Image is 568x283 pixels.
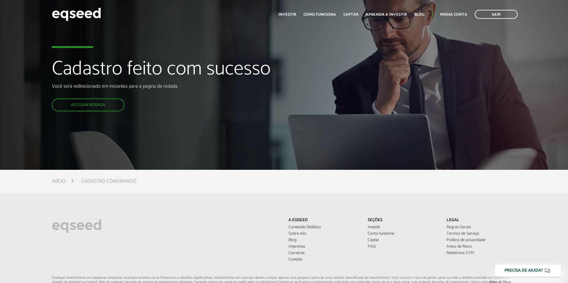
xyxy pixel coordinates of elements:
a: FAQ [368,245,437,249]
p: Legal [446,218,516,223]
a: Investir [278,13,296,17]
a: Conteúdo Didático [288,225,358,229]
a: Início [52,179,65,184]
a: Blog [288,238,358,242]
li: Cadastro confirmado [81,177,137,185]
p: Você será redirecionado em instantes para a página da rodada. [52,83,327,89]
a: Contato [288,257,358,262]
a: Minha conta [440,13,467,17]
img: EqSeed Logo [52,218,102,234]
a: Relatórios CVM [446,251,516,255]
a: Blog [414,13,424,17]
a: Acessar rodada [52,98,125,111]
a: Captar [343,13,358,17]
a: Aviso de Risco [446,245,516,249]
img: EqSeed [52,6,101,22]
a: Política de privacidade [446,238,516,242]
a: Sobre nós [288,232,358,236]
a: Captar [368,238,437,242]
a: Regras Gerais [446,225,516,229]
a: Imprensa [288,245,358,249]
h1: Cadastro feito com sucesso [52,58,327,83]
a: Sair [475,10,518,19]
a: Termos de Serviço [446,232,516,236]
a: Carreiras [288,251,358,255]
p: A EqSeed [288,218,358,223]
a: Aprenda a investir [366,13,407,17]
p: Seções [368,218,437,223]
a: Como funciona [368,232,437,236]
a: Como funciona [303,13,336,17]
a: Investir [368,225,437,229]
